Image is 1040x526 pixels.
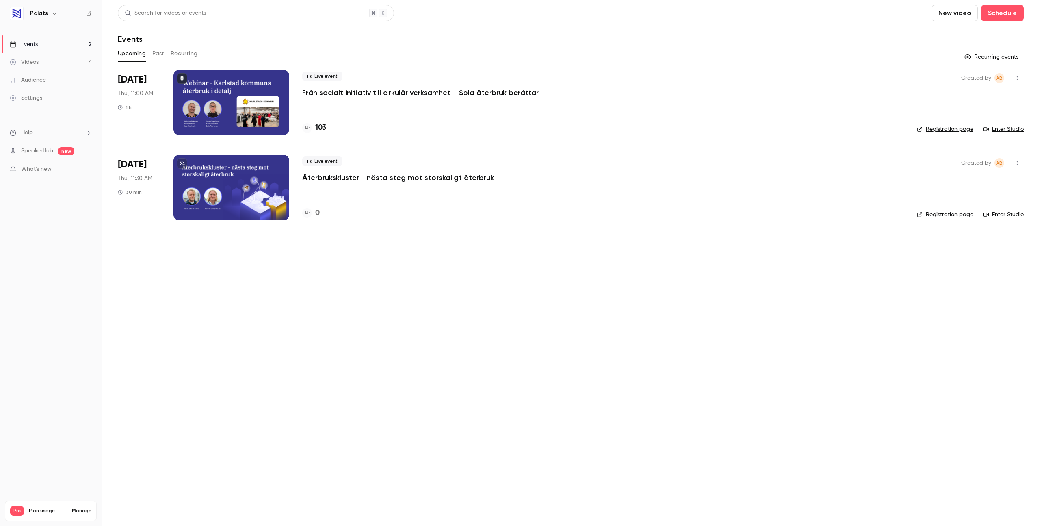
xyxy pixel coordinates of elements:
[118,89,153,98] span: Thu, 11:00 AM
[118,34,143,44] h1: Events
[302,173,494,183] a: Återbrukskluster - nästa steg mot storskaligt återbruk
[994,158,1004,168] span: Amelie Berggren
[932,5,978,21] button: New video
[152,47,164,60] button: Past
[302,72,342,81] span: Live event
[302,122,326,133] a: 103
[961,73,991,83] span: Created by
[10,7,23,20] img: Palats
[10,76,46,84] div: Audience
[983,125,1024,133] a: Enter Studio
[21,128,33,137] span: Help
[58,147,74,155] span: new
[302,88,539,98] a: Från socialt initiativ till cirkulär verksamhet – Sola återbruk berättar
[302,208,320,219] a: 0
[10,94,42,102] div: Settings
[118,47,146,60] button: Upcoming
[171,47,198,60] button: Recurring
[315,122,326,133] h4: 103
[72,508,91,514] a: Manage
[21,147,53,155] a: SpeakerHub
[302,156,342,166] span: Live event
[981,5,1024,21] button: Schedule
[961,50,1024,63] button: Recurring events
[118,104,132,111] div: 1 h
[21,165,52,174] span: What's new
[30,9,48,17] h6: Palats
[10,58,39,66] div: Videos
[917,125,973,133] a: Registration page
[118,70,160,135] div: Oct 2 Thu, 11:00 AM (Europe/Stockholm)
[996,73,1003,83] span: AB
[29,508,67,514] span: Plan usage
[125,9,206,17] div: Search for videos or events
[917,211,973,219] a: Registration page
[118,158,147,171] span: [DATE]
[118,155,160,220] div: Oct 30 Thu, 11:30 AM (Europe/Stockholm)
[996,158,1003,168] span: AB
[118,73,147,86] span: [DATE]
[82,166,92,173] iframe: Noticeable Trigger
[118,189,142,196] div: 30 min
[10,506,24,516] span: Pro
[961,158,991,168] span: Created by
[10,128,92,137] li: help-dropdown-opener
[994,73,1004,83] span: Amelie Berggren
[118,174,152,183] span: Thu, 11:30 AM
[315,208,320,219] h4: 0
[10,40,38,48] div: Events
[983,211,1024,219] a: Enter Studio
